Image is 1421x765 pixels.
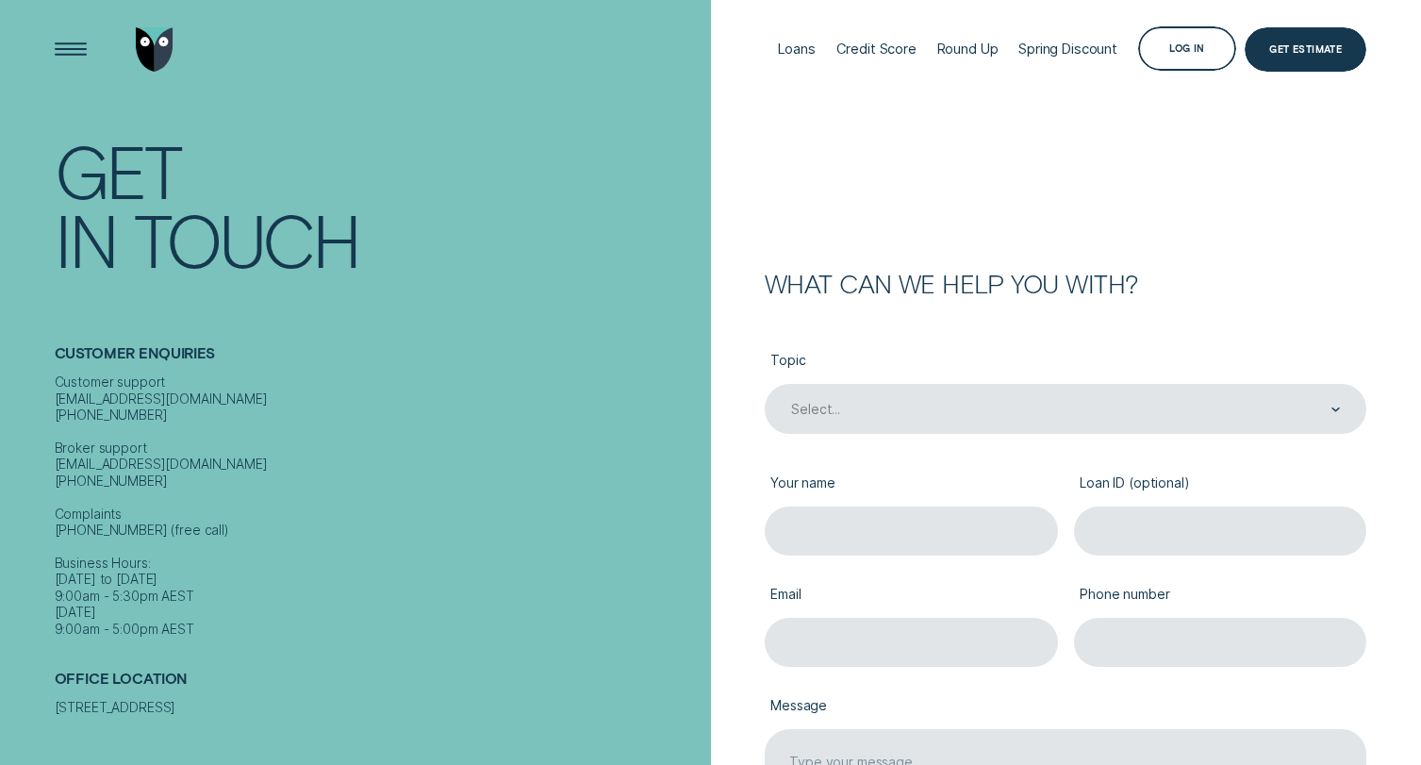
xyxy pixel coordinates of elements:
[55,670,702,699] h2: Office Location
[791,402,840,418] div: Select...
[778,41,816,58] div: Loans
[765,573,1057,618] label: Email
[1138,26,1237,71] button: Log in
[836,41,917,58] div: Credit Score
[1074,573,1366,618] label: Phone number
[937,41,999,58] div: Round Up
[55,374,702,637] div: Customer support [EMAIL_ADDRESS][DOMAIN_NAME] [PHONE_NUMBER] Broker support [EMAIL_ADDRESS][DOMAI...
[765,461,1057,507] label: Your name
[1074,461,1366,507] label: Loan ID (optional)
[55,136,702,274] h1: Get In Touch
[1245,27,1366,72] a: Get Estimate
[48,27,92,72] button: Open Menu
[136,27,173,72] img: Wisr
[55,699,702,715] div: [STREET_ADDRESS]
[55,344,702,374] h2: Customer Enquiries
[765,272,1366,296] h2: What can we help you with?
[1018,41,1117,58] div: Spring Discount
[765,684,1366,729] label: Message
[765,339,1366,384] label: Topic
